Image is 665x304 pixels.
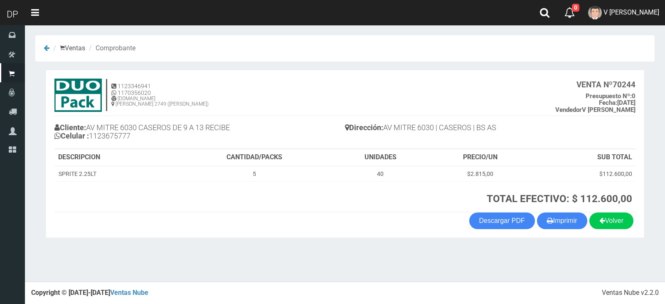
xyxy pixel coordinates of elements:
b: 70244 [576,80,635,89]
strong: TOTAL EFECTIVO: $ 112.600,00 [487,193,632,205]
a: Descargar PDF [469,213,535,229]
h4: AV MITRE 6030 CASEROS DE 9 A 13 RECIBE 1123675777 [54,121,345,144]
b: 0 [586,92,635,100]
strong: Fecha: [599,99,617,106]
b: Celular : [54,131,89,140]
img: User Image [588,6,602,20]
b: Cliente: [54,123,86,132]
th: UNIDADES [332,149,429,166]
th: PRECIO/UN [429,149,532,166]
strong: Copyright © [DATE]-[DATE] [31,289,148,297]
td: 40 [332,166,429,182]
h4: AV MITRE 6030 | CASEROS | BS AS [345,121,635,136]
th: SUB TOTAL [532,149,635,166]
td: SPRITE 2.25LT [55,166,176,182]
a: Ventas Nube [110,289,148,297]
li: Comprobante [87,44,135,53]
td: 5 [176,166,332,182]
b: V [PERSON_NAME] [555,106,635,114]
b: Dirección: [345,123,383,132]
strong: VENTA Nº [576,80,613,89]
h6: [DOMAIN_NAME] [PERSON_NAME] 2749 ([PERSON_NAME]) [111,96,209,107]
th: DESCRIPCION [55,149,176,166]
h5: 1123346941 1170356020 [111,83,209,96]
a: Volver [589,213,633,229]
span: V [PERSON_NAME] [603,8,659,16]
td: $2.815,00 [429,166,532,182]
li: Ventas [51,44,85,53]
th: CANTIDAD/PACKS [176,149,332,166]
button: Imprimir [537,213,587,229]
strong: Presupuesto Nº: [586,92,632,100]
strong: Vendedor [555,106,582,114]
div: Ventas Nube v2.2.0 [602,288,659,298]
span: 0 [572,4,579,12]
td: $112.600,00 [532,166,635,182]
img: 15ec80cb8f772e35c0579ae6ae841c79.jpg [54,79,102,112]
b: [DATE] [599,99,635,106]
